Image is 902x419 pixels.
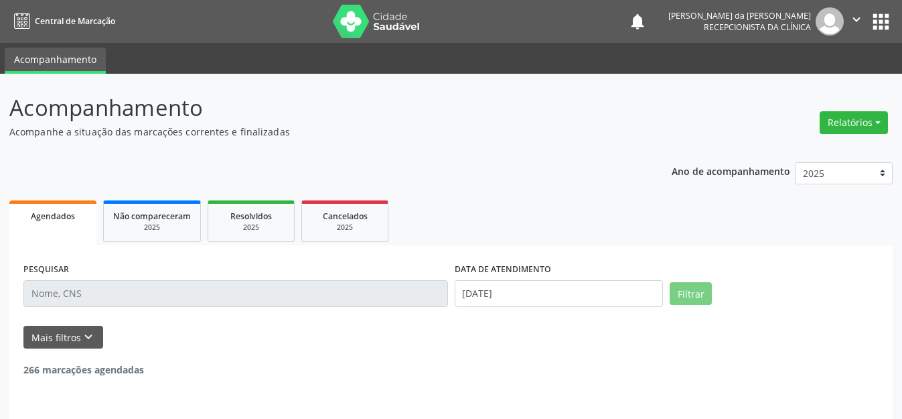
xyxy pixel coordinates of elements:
[23,326,103,349] button: Mais filtroskeyboard_arrow_down
[628,12,647,31] button: notifications
[81,330,96,345] i: keyboard_arrow_down
[23,259,69,280] label: PESQUISAR
[670,282,712,305] button: Filtrar
[23,280,448,307] input: Nome, CNS
[9,10,115,32] a: Central de Marcação
[668,10,811,21] div: [PERSON_NAME] da [PERSON_NAME]
[113,211,191,222] span: Não compareceram
[230,211,272,222] span: Resolvidos
[113,223,191,233] div: 2025
[455,259,551,280] label: DATA DE ATENDIMENTO
[323,211,368,222] span: Cancelados
[820,111,888,134] button: Relatórios
[311,223,378,233] div: 2025
[9,125,627,139] p: Acompanhe a situação das marcações correntes e finalizadas
[869,10,893,34] button: apps
[23,363,144,376] strong: 266 marcações agendadas
[35,15,115,27] span: Central de Marcação
[5,48,106,74] a: Acompanhamento
[31,211,75,222] span: Agendados
[849,12,864,27] i: 
[844,7,869,36] button: 
[218,223,285,233] div: 2025
[455,280,664,307] input: Selecione um intervalo
[672,162,790,179] p: Ano de acompanhamento
[816,7,844,36] img: img
[704,21,811,33] span: Recepcionista da clínica
[9,91,627,125] p: Acompanhamento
